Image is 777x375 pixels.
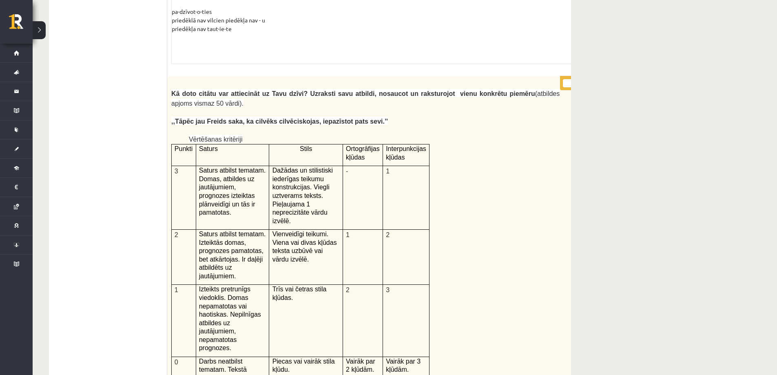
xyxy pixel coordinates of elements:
[199,231,266,280] span: Saturs atbilst tematam. Izteiktās domas, prognozes pamatotas, bet atkārtojas. Ir daļēji atbildēts...
[172,16,600,24] li: priedēklā nav vilcien piedēkļa nav - u
[8,8,420,42] body: Editor, wiswyg-editor-user-answer-47024726925580
[172,7,600,16] li: pa-dzīvot-o-ties
[300,145,312,152] span: Stils
[175,168,178,175] span: 3
[272,167,333,224] span: Dažādas un stilistiski iederīgas teikumu konstrukcijas. Viegli uztverams teksts. Pieļaujama 1 nep...
[199,167,266,216] span: Saturs atbilst tematam. Domas, atbildes uz jautājumiem, prognozes izteiktas plānveidīgi un tās ir...
[175,286,178,293] span: 1
[386,145,426,161] span: Interpunkcijas kļūdas
[346,358,375,373] span: Vairāk par 2 kļūdām.
[199,145,218,152] span: Saturs
[8,8,420,50] body: Editor, wiswyg-editor-user-answer-47024726578260
[189,136,243,143] span: Vērtēšanas kritēriji
[560,76,600,90] p: / 12p
[272,286,327,301] span: Trīs vai četras stila kļūdas.
[386,168,390,175] span: 1
[346,145,380,161] span: Ortogrāfijas kļūdas
[346,168,348,175] span: -
[8,8,420,25] body: Editor, wiswyg-editor-user-answer-47024726137640
[171,90,535,97] span: Kā doto citātu var attiecināt uz Tavu dzīvi? Uzraksti savu atbildi, nosaucot un raksturojot vienu...
[175,231,178,238] span: 2
[272,231,337,263] span: Vienveidīgi teikumi. Viena vai divas kļūdas teksta uzbūvē vai vārdu izvēlē.
[386,286,390,293] span: 3
[175,359,178,366] span: 0
[346,231,350,238] span: 1
[8,8,420,50] body: Editor, wiswyg-editor-user-answer-47024726754760
[9,14,33,35] a: Rīgas 1. Tālmācības vidusskola
[175,145,193,152] span: Punkti
[199,286,261,351] span: Izteikts pretrunīgs viedoklis. Domas nepamatotas vai haotiskas. Nepilnīgas atbildes uz jautājumie...
[346,286,350,293] span: 2
[8,8,420,17] body: Editor, wiswyg-editor-user-answer-47024727169280
[8,8,420,17] body: Editor, wiswyg-editor-user-answer-47024726372680
[386,358,421,373] span: Vairāk par 3 kļūdām.
[172,24,600,33] li: priedēkļa nav taut-ie-te
[386,231,390,238] span: 2
[171,118,388,125] span: ,,Tāpēc jau Freids saka, ka cilvēks cilvēciskojas, iepazīstot pats sevi.’’
[272,358,335,373] span: Piecas vai vairāk stila kļūdu.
